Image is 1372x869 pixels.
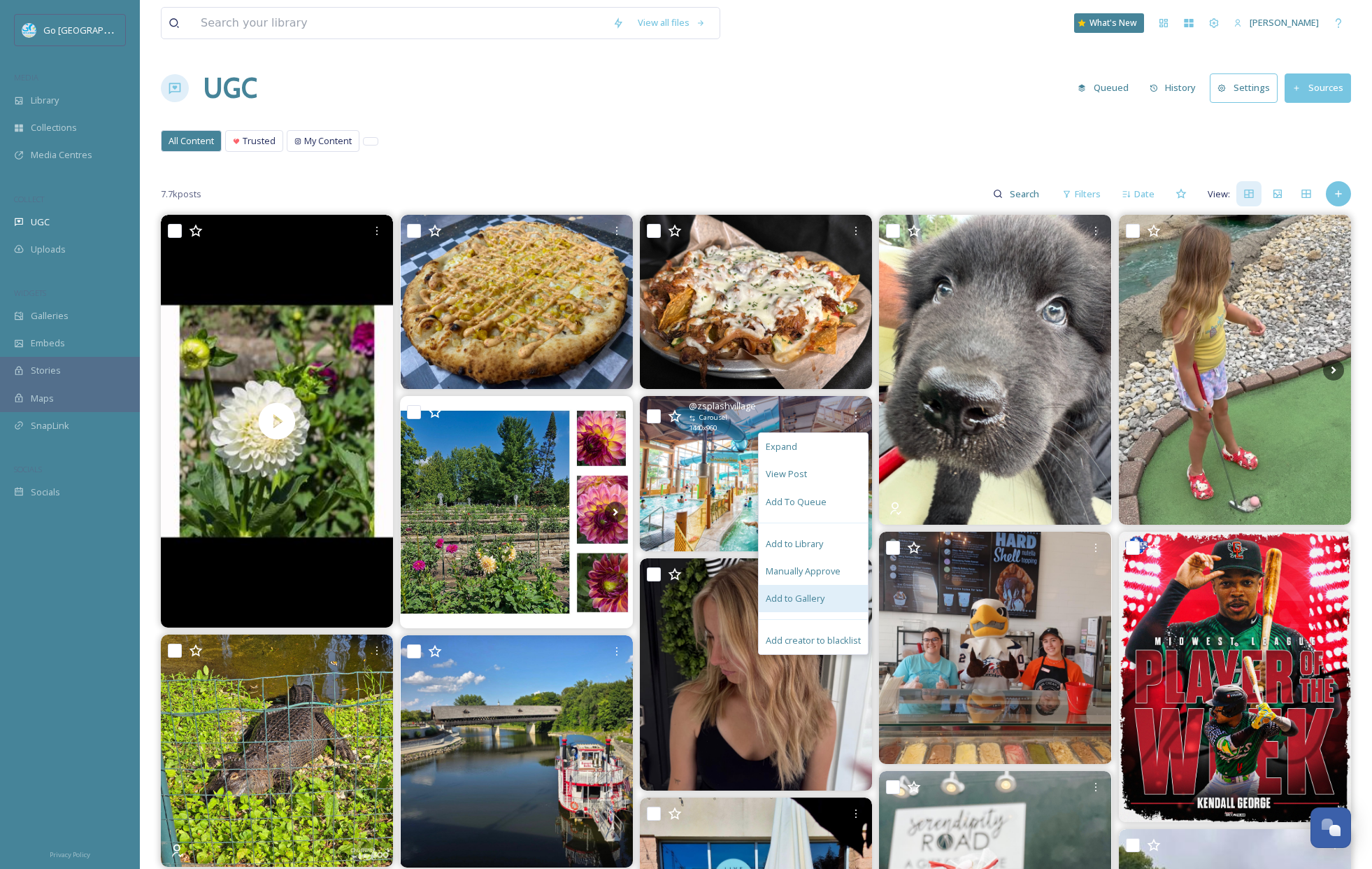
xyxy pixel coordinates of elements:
a: [PERSON_NAME] [1227,9,1326,36]
span: Library [31,94,59,107]
span: 1440 x 960 [689,423,717,433]
button: History [1143,74,1203,101]
span: Uploads [31,243,66,256]
img: 🌞 A little sunset sunbathing session for Nero 🐊 . . . #alligator #zoo #sunset #summer [161,635,393,867]
span: UGC [31,216,50,229]
img: As we approach the golden hour of summer, our beautybybreej is creating the perfect golden hues t... [640,558,872,791]
span: Carousel [699,413,727,423]
button: Settings [1210,73,1278,102]
span: Add To Queue [766,495,827,509]
span: COLLECT [14,194,44,204]
span: Media Centres [31,148,92,162]
span: Add to Gallery [766,592,824,605]
span: Socials [31,486,60,499]
span: Galleries [31,309,69,323]
span: All Content [169,134,214,148]
span: Filters [1075,188,1101,201]
span: Privacy Policy [50,850,90,859]
span: 7.7k posts [161,188,201,201]
a: Queued [1071,74,1143,101]
span: Stories [31,364,61,377]
input: Search your library [194,8,606,38]
button: Queued [1071,74,1136,101]
span: Collections [31,121,77,134]
span: SnapLink [31,419,69,432]
a: UGC [203,67,257,109]
span: View Post [766,467,807,481]
a: History [1143,74,1210,101]
span: MEDIA [14,72,38,83]
span: Go [GEOGRAPHIC_DATA] [43,23,147,36]
a: What's New [1074,13,1144,33]
button: Open Chat [1310,807,1351,848]
span: Expand [766,440,797,453]
img: GoGreatLogo_MISkies_RegionalTrails%20%281%29.png [22,23,36,37]
span: WIDGETS [14,288,46,298]
img: 🌿✨ Step into the magic of Splash Park! ✨🌿 Colorful flowers, towering mushrooms, playful ladybugs,... [640,396,872,551]
a: Privacy Policy [50,845,90,862]
span: Add creator to blacklist [766,634,861,647]
img: It’s our birthday... 🎉 Frankenmuth turns 180 today! Thank you to those who cherish our town and c... [401,635,633,868]
img: “ Georgia May” [879,215,1111,525]
button: Sources [1285,73,1351,102]
span: SOCIALS [14,464,42,474]
img: It’s Street Corn time… . . . . . #midlandmi #downtownmidlandmi #greatlakesbay #woodfiredpizza #so... [401,215,633,389]
img: 532804058_18038171525665832_285955935247139472_n.jpg [879,532,1111,764]
span: View: [1208,188,1230,201]
span: My Content [304,134,352,148]
span: Maps [31,392,54,405]
span: @ zsplashvillage [689,400,756,413]
img: thumbnail [161,215,393,628]
span: Trusted [243,134,276,148]
span: [PERSON_NAME] [1250,16,1319,29]
span: Embeds [31,337,65,350]
img: Your Midwest League Player of the Week is Kendall George! 🙌 Not only did he post a .391 average, ... [1119,532,1351,822]
input: Search [1003,180,1048,208]
img: Enjoy our blooms. No matter the size or state of bloom, ALL are fascinating. Michigan Dahlia Soci... [401,396,633,628]
img: Bummin around #frankenmuth [1119,215,1351,525]
img: Our Nachos are bringing the flavor! Choose a meat or have them without, but either way you’re goi... [640,215,872,389]
span: Date [1134,188,1155,201]
span: Manually Approve [766,565,841,578]
a: View all files [631,9,713,36]
span: Add to Library [766,537,823,551]
a: Settings [1210,73,1285,102]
